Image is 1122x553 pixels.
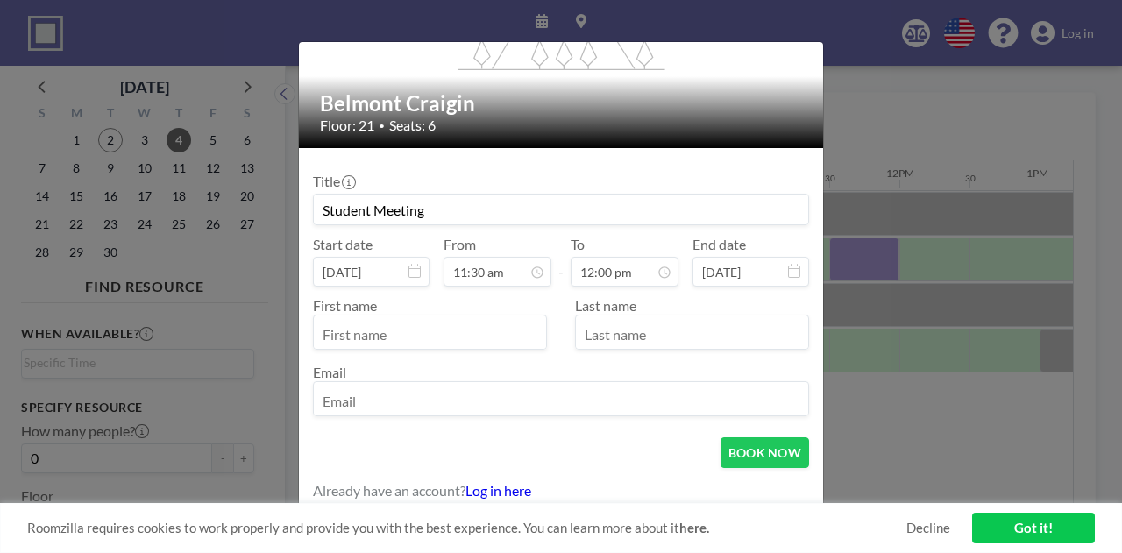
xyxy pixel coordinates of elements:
[576,319,808,349] input: Last name
[721,437,809,468] button: BOOK NOW
[314,386,808,415] input: Email
[558,242,564,280] span: -
[972,513,1095,543] a: Got it!
[313,173,354,190] label: Title
[575,297,636,314] label: Last name
[320,117,374,134] span: Floor: 21
[320,90,804,117] h2: Belmont Craigin
[27,520,906,536] span: Roomzilla requires cookies to work properly and provide you with the best experience. You can lea...
[314,195,808,224] input: Guest reservation
[314,319,546,349] input: First name
[313,236,373,253] label: Start date
[389,117,436,134] span: Seats: 6
[571,236,585,253] label: To
[313,364,346,380] label: Email
[679,520,709,535] a: here.
[313,482,465,500] span: Already have an account?
[465,482,531,499] a: Log in here
[692,236,746,253] label: End date
[379,119,385,132] span: •
[444,236,476,253] label: From
[313,297,377,314] label: First name
[906,520,950,536] a: Decline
